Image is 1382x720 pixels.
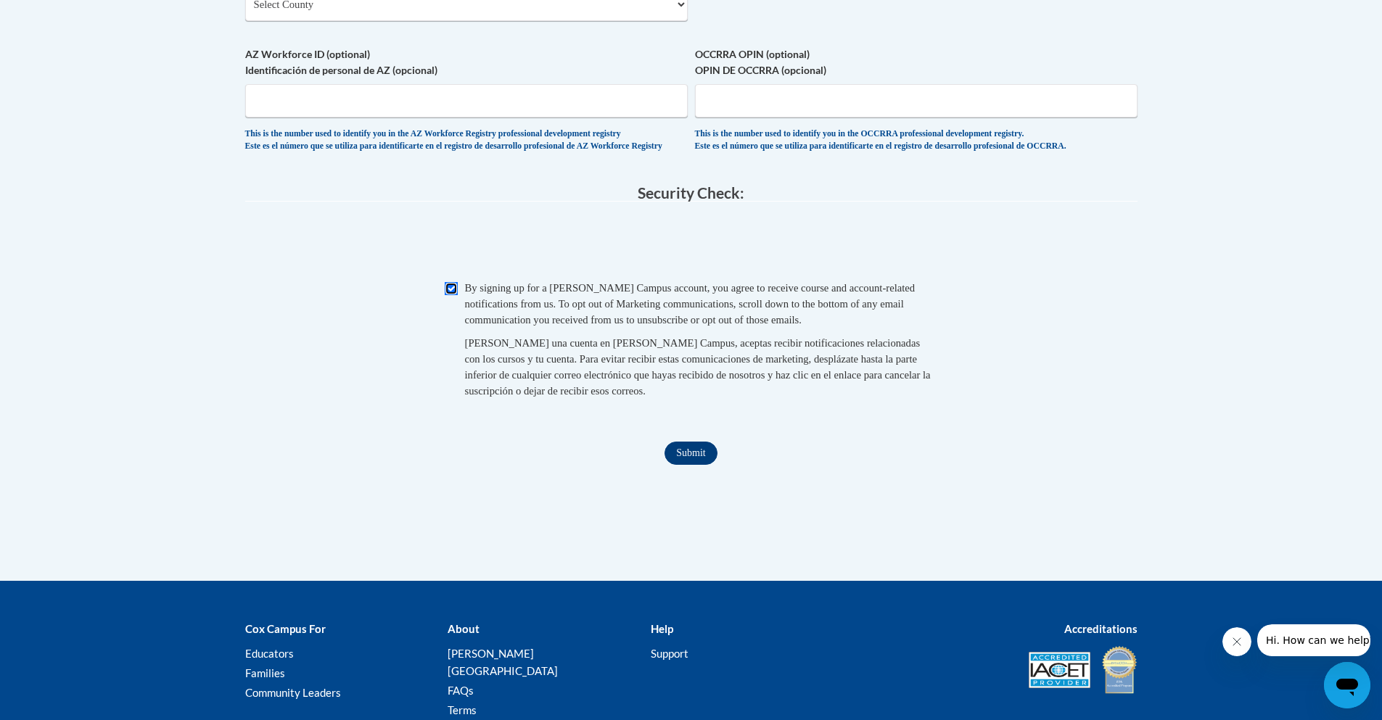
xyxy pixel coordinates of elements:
a: Support [651,647,688,660]
img: IDA® Accredited [1101,645,1138,695]
iframe: reCAPTCHA [581,216,802,273]
img: Accredited IACET® Provider [1029,652,1090,688]
a: Educators [245,647,294,660]
a: Terms [448,703,477,716]
b: About [448,622,480,635]
input: Submit [665,442,717,465]
div: This is the number used to identify you in the OCCRRA professional development registry. Este es ... [695,128,1138,152]
a: Families [245,666,285,679]
iframe: Button to launch messaging window [1324,662,1370,708]
div: This is the number used to identify you in the AZ Workforce Registry professional development reg... [245,128,688,152]
span: Security Check: [638,183,744,202]
label: AZ Workforce ID (optional) Identificación de personal de AZ (opcional) [245,46,688,78]
label: OCCRRA OPIN (optional) OPIN DE OCCRRA (opcional) [695,46,1138,78]
iframe: Message from company [1257,624,1370,656]
b: Help [651,622,673,635]
span: Hi. How can we help? [9,10,118,22]
b: Cox Campus For [245,622,326,635]
a: FAQs [448,684,474,697]
a: Community Leaders [245,686,341,699]
a: [PERSON_NAME][GEOGRAPHIC_DATA] [448,647,558,677]
iframe: Close message [1222,627,1251,656]
span: By signing up for a [PERSON_NAME] Campus account, you agree to receive course and account-related... [465,282,916,326]
b: Accreditations [1064,622,1138,635]
span: [PERSON_NAME] una cuenta en [PERSON_NAME] Campus, aceptas recibir notificaciones relacionadas con... [465,337,931,397]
